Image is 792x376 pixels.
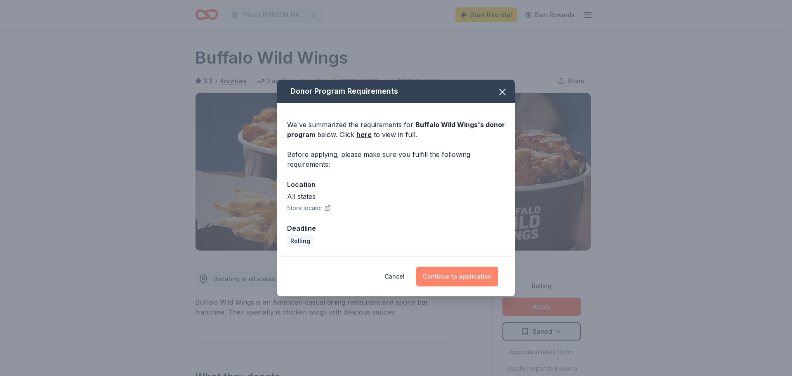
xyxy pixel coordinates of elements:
[277,80,515,103] div: Donor Program Requirements
[287,149,505,169] div: Before applying, please make sure you fulfill the following requirements:
[287,192,505,201] div: All states
[287,223,505,234] div: Deadline
[416,267,498,286] button: Continue to application
[287,203,331,213] button: Store locator
[287,235,313,247] div: Rolling
[356,130,372,140] a: here
[287,120,505,140] div: We've summarized the requirements for below. Click to view in full.
[287,179,505,190] div: Location
[384,267,405,286] button: Cancel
